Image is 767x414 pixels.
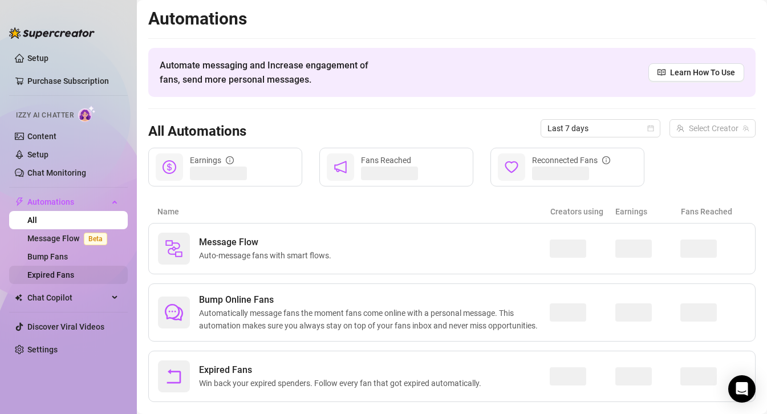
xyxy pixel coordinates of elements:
[27,150,48,159] a: Setup
[165,240,183,258] img: svg%3e
[15,294,22,302] img: Chat Copilot
[334,160,347,174] span: notification
[658,68,665,76] span: read
[532,154,610,167] div: Reconnected Fans
[648,63,744,82] a: Learn How To Use
[27,216,37,225] a: All
[78,105,96,122] img: AI Chatter
[728,375,756,403] div: Open Intercom Messenger
[84,233,107,245] span: Beta
[199,307,550,332] span: Automatically message fans the moment fans come online with a personal message. This automation m...
[681,205,746,218] article: Fans Reached
[199,236,336,249] span: Message Flow
[226,156,234,164] span: info-circle
[27,193,108,211] span: Automations
[157,205,550,218] article: Name
[27,72,119,90] a: Purchase Subscription
[647,125,654,132] span: calendar
[670,66,735,79] span: Learn How To Use
[9,27,95,39] img: logo-BBDzfeDw.svg
[602,156,610,164] span: info-circle
[15,197,24,206] span: thunderbolt
[16,110,74,121] span: Izzy AI Chatter
[199,377,486,389] span: Win back your expired spenders. Follow every fan that got expired automatically.
[550,205,616,218] article: Creators using
[199,293,550,307] span: Bump Online Fans
[199,363,486,377] span: Expired Fans
[27,234,112,243] a: Message FlowBeta
[148,8,756,30] h2: Automations
[163,160,176,174] span: dollar
[160,58,379,87] span: Automate messaging and Increase engagement of fans, send more personal messages.
[742,125,749,132] span: team
[27,168,86,177] a: Chat Monitoring
[27,345,58,354] a: Settings
[148,123,246,141] h3: All Automations
[27,132,56,141] a: Content
[615,205,681,218] article: Earnings
[190,154,234,167] div: Earnings
[27,270,74,279] a: Expired Fans
[27,322,104,331] a: Discover Viral Videos
[165,367,183,385] span: rollback
[505,160,518,174] span: heart
[27,252,68,261] a: Bump Fans
[165,303,183,322] span: comment
[361,156,411,165] span: Fans Reached
[27,54,48,63] a: Setup
[27,289,108,307] span: Chat Copilot
[547,120,654,137] span: Last 7 days
[199,249,336,262] span: Auto-message fans with smart flows.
